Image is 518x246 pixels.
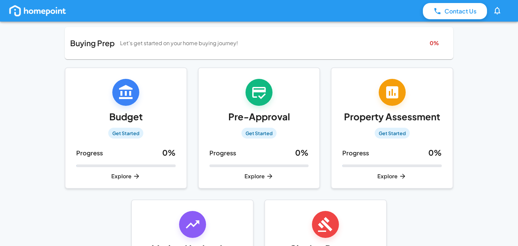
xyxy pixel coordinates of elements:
[209,148,236,157] p: Progress
[76,148,103,157] p: Progress
[430,40,439,46] div: 0 %
[209,173,309,180] p: Explore
[70,37,115,50] h6: Buying Prep
[76,173,176,180] p: Explore
[108,130,143,137] span: Get Started
[342,173,442,180] p: Explore
[342,148,369,157] p: Progress
[8,4,67,18] img: homepoint_logo_white.png
[162,147,176,159] h6: 0 %
[444,7,477,16] p: Contact Us
[428,147,442,159] h6: 0 %
[344,111,440,122] h5: Property Assessment
[108,111,143,122] h5: Budget
[375,130,410,137] span: Get Started
[228,111,290,122] h5: Pre-Approval
[241,130,277,137] span: Get Started
[120,39,238,47] p: Let's get started on your home buying journey!
[295,147,309,159] h6: 0 %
